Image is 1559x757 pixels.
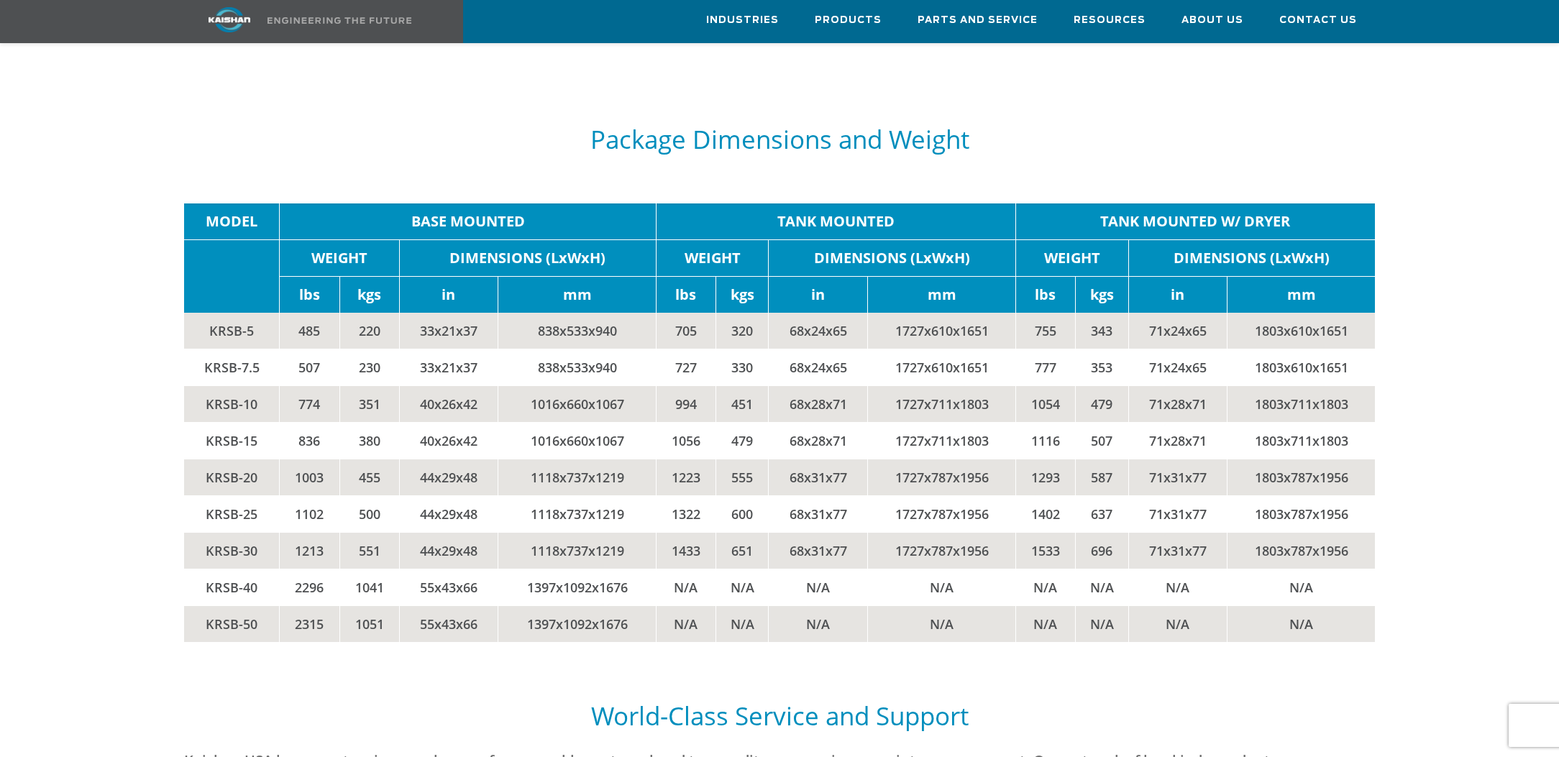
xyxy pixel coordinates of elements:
td: 44x29x48 [399,459,498,496]
td: 774 [280,386,339,423]
td: DIMENSIONS (LxWxH) [769,240,1015,277]
td: 838x533x940 [498,313,656,349]
td: 1803x610x1651 [1227,349,1375,386]
td: 1056 [656,423,716,459]
td: 1727x787x1956 [868,496,1016,533]
a: Industries [706,1,779,40]
td: N/A [1076,569,1129,606]
td: 1397x1092x1676 [498,606,656,643]
td: N/A [716,569,769,606]
td: 1118x737x1219 [498,533,656,569]
td: 68x24x65 [769,349,868,386]
td: 696 [1076,533,1129,569]
td: KRSB-20 [184,459,280,496]
td: 2296 [280,569,339,606]
td: 994 [656,386,716,423]
a: About Us [1181,1,1243,40]
td: 1322 [656,496,716,533]
td: mm [1227,277,1375,313]
td: 836 [280,423,339,459]
td: 1118x737x1219 [498,459,656,496]
td: 1803x787x1956 [1227,496,1375,533]
td: 755 [1015,313,1075,349]
td: 507 [280,349,339,386]
td: 1102 [280,496,339,533]
td: 1803x787x1956 [1227,533,1375,569]
td: N/A [1015,606,1075,643]
td: N/A [1227,606,1375,643]
td: lbs [656,277,716,313]
td: 1118x737x1219 [498,496,656,533]
td: kgs [716,277,769,313]
td: 600 [716,496,769,533]
td: WEIGHT [1015,240,1128,277]
td: N/A [868,569,1016,606]
td: 637 [1076,496,1129,533]
td: 351 [339,386,399,423]
td: N/A [1128,569,1227,606]
td: N/A [1076,606,1129,643]
td: 479 [716,423,769,459]
td: 71x28x71 [1128,423,1227,459]
a: Products [815,1,882,40]
td: 451 [716,386,769,423]
td: 705 [656,313,716,349]
td: 455 [339,459,399,496]
td: N/A [769,606,868,643]
td: 479 [1076,386,1129,423]
td: 68x31x77 [769,459,868,496]
td: 500 [339,496,399,533]
td: 320 [716,313,769,349]
td: 1727x610x1651 [868,349,1016,386]
td: 33x21x37 [399,349,498,386]
td: in [769,277,868,313]
td: 1433 [656,533,716,569]
td: kgs [339,277,399,313]
td: DIMENSIONS (LxWxH) [399,240,656,277]
td: 1803x711x1803 [1227,386,1375,423]
td: 68x31x77 [769,496,868,533]
td: 343 [1076,313,1129,349]
td: KRSB-5 [184,313,280,349]
td: TANK MOUNTED [656,203,1015,240]
td: 1054 [1015,386,1075,423]
h5: World-Class Service and Support [184,699,1375,732]
td: N/A [716,606,769,643]
a: Contact Us [1279,1,1357,40]
td: 551 [339,533,399,569]
a: Parts and Service [918,1,1038,40]
td: WEIGHT [656,240,769,277]
td: 71x24x65 [1128,313,1227,349]
td: 485 [280,313,339,349]
td: 68x28x71 [769,423,868,459]
td: 230 [339,349,399,386]
td: 71x28x71 [1128,386,1227,423]
td: BASE MOUNTED [280,203,656,240]
span: Parts and Service [918,12,1038,29]
td: KRSB-7.5 [184,349,280,386]
td: 71x31x77 [1128,533,1227,569]
img: kaishan logo [175,7,283,32]
td: KRSB-50 [184,606,280,643]
td: 1003 [280,459,339,496]
td: KRSB-25 [184,496,280,533]
td: N/A [769,569,868,606]
td: 44x29x48 [399,533,498,569]
td: N/A [1128,606,1227,643]
td: 40x26x42 [399,386,498,423]
td: 1803x711x1803 [1227,423,1375,459]
td: in [1128,277,1227,313]
td: 1041 [339,569,399,606]
td: 68x24x65 [769,313,868,349]
td: KRSB-30 [184,533,280,569]
td: 1016x660x1067 [498,386,656,423]
td: 1397x1092x1676 [498,569,656,606]
td: 1727x610x1651 [868,313,1016,349]
span: Contact Us [1279,12,1357,29]
td: mm [868,277,1016,313]
td: 777 [1015,349,1075,386]
td: TANK MOUNTED W/ DRYER [1015,203,1375,240]
td: 33x21x37 [399,313,498,349]
td: 1727x787x1956 [868,533,1016,569]
td: 380 [339,423,399,459]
